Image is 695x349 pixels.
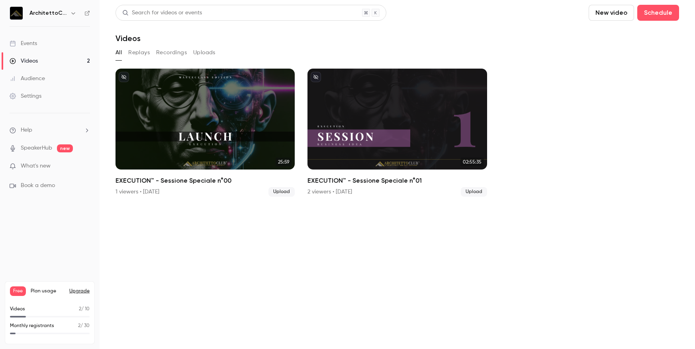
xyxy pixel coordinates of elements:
button: New video [589,5,634,21]
div: Audience [10,75,45,83]
li: EXECUTION™ - Sessione Speciale n°00 [116,69,295,197]
span: Help [21,126,32,134]
span: Upload [461,187,487,197]
button: All [116,46,122,59]
button: Upgrade [69,288,90,294]
button: unpublished [119,72,129,82]
a: 25:59EXECUTION™ - Sessione Speciale n°001 viewers • [DATE]Upload [116,69,295,197]
section: Videos [116,5,679,344]
span: Plan usage [31,288,65,294]
p: / 30 [78,322,90,329]
button: Recordings [156,46,187,59]
div: Search for videos or events [122,9,202,17]
p: Monthly registrants [10,322,54,329]
span: 2 [78,323,80,328]
span: new [57,144,73,152]
li: EXECUTION™ - Sessione Speciale n°01 [307,69,487,197]
p: Videos [10,306,25,313]
div: Events [10,39,37,47]
span: 02:55:35 [460,158,484,166]
ul: Videos [116,69,679,197]
h2: EXECUTION™ - Sessione Speciale n°00 [116,176,295,185]
button: Uploads [193,46,215,59]
li: help-dropdown-opener [10,126,90,134]
div: 1 viewers • [DATE] [116,188,159,196]
span: Book a demo [21,181,55,190]
p: / 10 [79,306,90,313]
button: Schedule [637,5,679,21]
a: SpeakerHub [21,144,52,152]
span: Upload [268,187,295,197]
img: ArchitettoClub [10,7,23,20]
iframe: Noticeable Trigger [80,163,90,170]
h1: Videos [116,34,141,43]
button: Replays [128,46,150,59]
button: unpublished [311,72,321,82]
div: Settings [10,92,41,100]
h6: ArchitettoClub [29,9,67,17]
h2: EXECUTION™ - Sessione Speciale n°01 [307,176,487,185]
div: 2 viewers • [DATE] [307,188,352,196]
span: Free [10,286,26,296]
span: What's new [21,162,51,170]
span: 25:59 [276,158,292,166]
a: 02:55:35EXECUTION™ - Sessione Speciale n°012 viewers • [DATE]Upload [307,69,487,197]
span: 2 [79,307,81,312]
div: Videos [10,57,38,65]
